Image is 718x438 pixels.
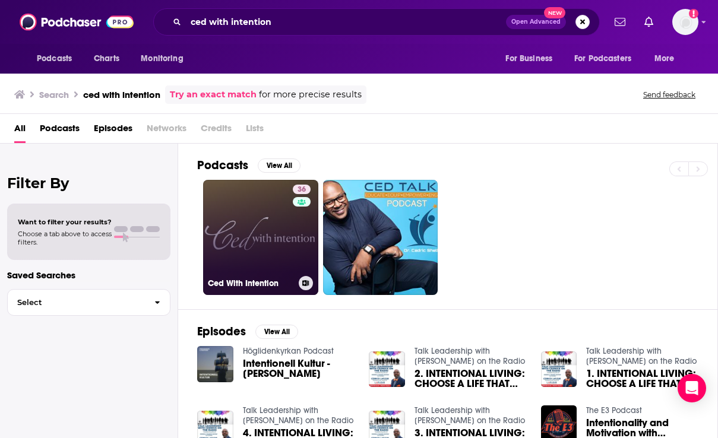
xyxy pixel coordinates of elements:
img: 1. INTENTIONAL LIVING: CHOOSE A LIFE THAT MATTERS - CEDRICK LAFLEUR [541,351,577,388]
a: Show notifications dropdown [640,12,658,32]
img: User Profile [672,9,698,35]
span: More [654,50,675,67]
span: for more precise results [259,88,362,101]
p: Saved Searches [7,269,170,281]
button: Select [7,289,170,316]
span: Credits [201,119,232,143]
a: Höglidenkyrkan Podcast [243,346,334,356]
span: Networks [147,119,186,143]
a: Charts [86,47,126,70]
div: Open Intercom Messenger [678,374,706,402]
button: View All [255,325,298,339]
h3: Ced With Intention [208,278,294,288]
h2: Podcasts [197,158,248,173]
span: Monitoring [141,50,183,67]
button: Open AdvancedNew [506,15,566,29]
a: EpisodesView All [197,324,298,339]
button: open menu [497,47,567,70]
button: open menu [132,47,198,70]
a: All [14,119,26,143]
input: Search podcasts, credits, & more... [186,12,506,31]
span: 2. INTENTIONAL LIVING: CHOOSE A LIFE THAT MATTERS - [PERSON_NAME] [415,369,527,389]
a: Talk Leadership with Cedrick LaFleur on the Radio [415,405,525,426]
h3: ced with intention [83,89,160,100]
a: PodcastsView All [197,158,301,173]
a: Try an exact match [170,88,257,101]
svg: Add a profile image [689,9,698,18]
span: For Business [505,50,552,67]
span: 1. INTENTIONAL LIVING: CHOOSE A LIFE THAT MATTERS - [PERSON_NAME] [586,369,698,389]
span: Logged in as alignPR [672,9,698,35]
a: 36Ced With Intention [203,180,318,295]
span: Intentionality and Motivation with [PERSON_NAME] [586,418,698,438]
div: Search podcasts, credits, & more... [153,8,600,36]
a: 1. INTENTIONAL LIVING: CHOOSE A LIFE THAT MATTERS - CEDRICK LAFLEUR [586,369,698,389]
button: Show profile menu [672,9,698,35]
img: 2. INTENTIONAL LIVING: CHOOSE A LIFE THAT MATTERS - CEDRICK LAFLEUR [369,351,405,388]
span: Choose a tab above to access filters. [18,230,112,246]
span: Lists [246,119,264,143]
h2: Episodes [197,324,246,339]
a: Episodes [94,119,132,143]
a: Intentionality and Motivation with Cedrick LaFleur [586,418,698,438]
img: Podchaser - Follow, Share and Rate Podcasts [20,11,134,33]
a: 2. INTENTIONAL LIVING: CHOOSE A LIFE THAT MATTERS - CEDRICK LAFLEUR [415,369,527,389]
span: Intentionell Kultur - [PERSON_NAME] [243,358,355,379]
span: Podcasts [37,50,72,67]
a: Talk Leadership with Cedrick LaFleur on the Radio [243,405,353,426]
span: 36 [298,184,306,196]
a: Intentionell Kultur - Marcus Ceder [243,358,355,379]
a: Podcasts [40,119,80,143]
a: 36 [293,185,311,194]
span: Open Advanced [511,19,561,25]
a: Talk Leadership with Cedrick LaFleur on the Radio [415,346,525,366]
span: Charts [94,50,119,67]
a: The E3 Podcast [586,405,642,415]
button: open menu [29,47,87,70]
a: Talk Leadership with Cedrick LaFleur on the Radio [586,346,697,366]
span: Select [8,299,145,306]
span: For Podcasters [574,50,631,67]
button: View All [258,158,301,173]
button: open menu [567,47,649,70]
a: Show notifications dropdown [610,12,630,32]
span: New [544,7,565,18]
button: Send feedback [640,90,699,100]
h2: Filter By [7,174,170,192]
img: Intentionell Kultur - Marcus Ceder [197,346,233,382]
button: open menu [646,47,689,70]
span: Want to filter your results? [18,218,112,226]
h3: Search [39,89,69,100]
